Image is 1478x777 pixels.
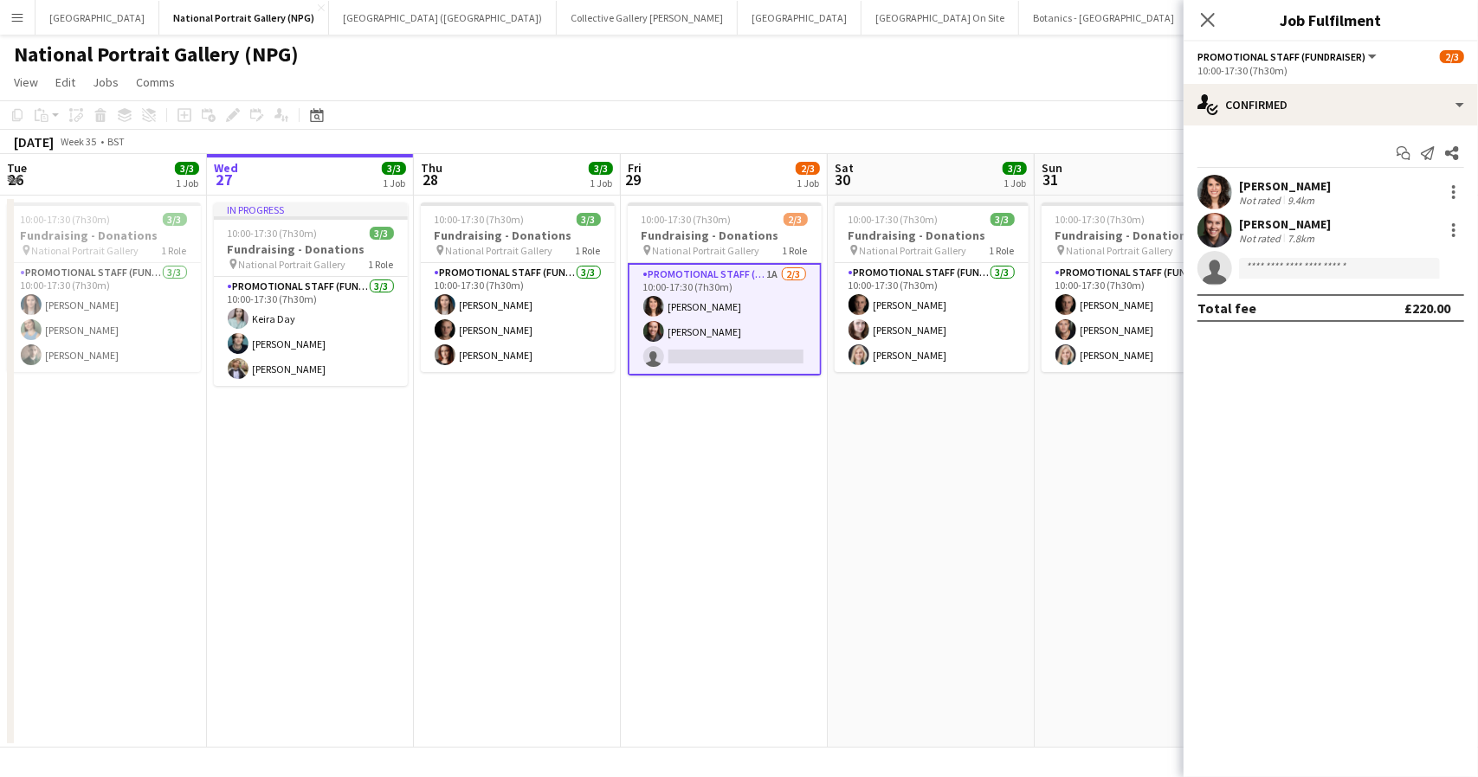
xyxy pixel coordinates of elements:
[1284,194,1318,207] div: 9.4km
[1042,263,1236,372] app-card-role: Promotional Staff (Fundraiser)3/310:00-17:30 (7h30m)[PERSON_NAME][PERSON_NAME][PERSON_NAME]
[1042,160,1062,176] span: Sun
[589,162,613,175] span: 3/3
[576,244,601,257] span: 1 Role
[14,133,54,151] div: [DATE]
[577,213,601,226] span: 3/3
[7,228,201,243] h3: Fundraising - Donations
[1197,299,1256,317] div: Total fee
[162,244,187,257] span: 1 Role
[1042,202,1236,372] app-job-card: 10:00-17:30 (7h30m)3/3Fundraising - Donations National Portrait Gallery1 RolePromotional Staff (F...
[136,74,175,90] span: Comms
[163,213,187,226] span: 3/3
[1019,1,1189,35] button: Botanics - [GEOGRAPHIC_DATA]
[1042,228,1236,243] h3: Fundraising - Donations
[57,135,100,148] span: Week 35
[7,202,201,372] app-job-card: 10:00-17:30 (7h30m)3/3Fundraising - Donations National Portrait Gallery1 RolePromotional Staff (F...
[107,135,125,148] div: BST
[797,177,819,189] div: 1 Job
[21,213,111,226] span: 10:00-17:30 (7h30m)
[1197,50,1365,63] span: Promotional Staff (Fundraiser)
[1239,232,1284,245] div: Not rated
[832,170,854,189] span: 30
[1067,244,1174,257] span: National Portrait Gallery
[784,213,808,226] span: 2/3
[738,1,862,35] button: [GEOGRAPHIC_DATA]
[783,244,808,257] span: 1 Role
[329,1,557,35] button: [GEOGRAPHIC_DATA] ([GEOGRAPHIC_DATA])
[48,71,82,93] a: Edit
[860,244,967,257] span: National Portrait Gallery
[590,177,612,189] div: 1 Job
[418,170,442,189] span: 28
[421,228,615,243] h3: Fundraising - Donations
[4,170,27,189] span: 26
[55,74,75,90] span: Edit
[383,177,405,189] div: 1 Job
[214,202,408,216] div: In progress
[129,71,182,93] a: Comms
[628,160,642,176] span: Fri
[7,263,201,372] app-card-role: Promotional Staff (Fundraiser)3/310:00-17:30 (7h30m)[PERSON_NAME][PERSON_NAME][PERSON_NAME]
[1184,9,1478,31] h3: Job Fulfilment
[1239,178,1331,194] div: [PERSON_NAME]
[93,74,119,90] span: Jobs
[159,1,329,35] button: National Portrait Gallery (NPG)
[557,1,738,35] button: Collective Gallery [PERSON_NAME]
[625,170,642,189] span: 29
[628,228,822,243] h3: Fundraising - Donations
[1039,170,1062,189] span: 31
[369,258,394,271] span: 1 Role
[1440,50,1464,63] span: 2/3
[796,162,820,175] span: 2/3
[228,227,318,240] span: 10:00-17:30 (7h30m)
[1004,177,1026,189] div: 1 Job
[642,213,732,226] span: 10:00-17:30 (7h30m)
[214,241,408,257] h3: Fundraising - Donations
[14,42,299,67] h1: National Portrait Gallery (NPG)
[628,263,822,376] app-card-role: Promotional Staff (Fundraiser)1A2/310:00-17:30 (7h30m)[PERSON_NAME][PERSON_NAME]
[86,71,126,93] a: Jobs
[990,244,1015,257] span: 1 Role
[35,1,159,35] button: [GEOGRAPHIC_DATA]
[435,213,525,226] span: 10:00-17:30 (7h30m)
[7,71,45,93] a: View
[1197,50,1379,63] button: Promotional Staff (Fundraiser)
[835,160,854,176] span: Sat
[849,213,939,226] span: 10:00-17:30 (7h30m)
[421,202,615,372] app-job-card: 10:00-17:30 (7h30m)3/3Fundraising - Donations National Portrait Gallery1 RolePromotional Staff (F...
[214,277,408,386] app-card-role: Promotional Staff (Fundraiser)3/310:00-17:30 (7h30m)Keira Day[PERSON_NAME][PERSON_NAME]
[862,1,1019,35] button: [GEOGRAPHIC_DATA] On Site
[1404,299,1450,317] div: £220.00
[370,227,394,240] span: 3/3
[628,202,822,376] app-job-card: 10:00-17:30 (7h30m)2/3Fundraising - Donations National Portrait Gallery1 RolePromotional Staff (F...
[176,177,198,189] div: 1 Job
[446,244,553,257] span: National Portrait Gallery
[1003,162,1027,175] span: 3/3
[214,202,408,386] app-job-card: In progress10:00-17:30 (7h30m)3/3Fundraising - Donations National Portrait Gallery1 RolePromotion...
[214,160,238,176] span: Wed
[14,74,38,90] span: View
[1055,213,1146,226] span: 10:00-17:30 (7h30m)
[835,228,1029,243] h3: Fundraising - Donations
[1284,232,1318,245] div: 7.8km
[1239,194,1284,207] div: Not rated
[382,162,406,175] span: 3/3
[239,258,346,271] span: National Portrait Gallery
[175,162,199,175] span: 3/3
[211,170,238,189] span: 27
[653,244,760,257] span: National Portrait Gallery
[991,213,1015,226] span: 3/3
[7,160,27,176] span: Tue
[835,202,1029,372] app-job-card: 10:00-17:30 (7h30m)3/3Fundraising - Donations National Portrait Gallery1 RolePromotional Staff (F...
[1239,216,1331,232] div: [PERSON_NAME]
[1197,64,1464,77] div: 10:00-17:30 (7h30m)
[421,160,442,176] span: Thu
[421,263,615,372] app-card-role: Promotional Staff (Fundraiser)3/310:00-17:30 (7h30m)[PERSON_NAME][PERSON_NAME][PERSON_NAME]
[32,244,139,257] span: National Portrait Gallery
